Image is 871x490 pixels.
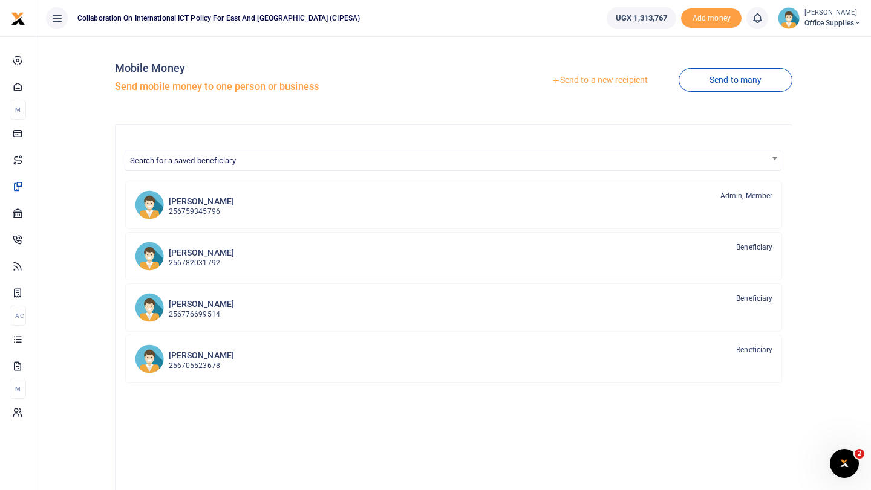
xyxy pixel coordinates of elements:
[11,13,25,22] a: logo-small logo-large logo-large
[804,8,861,18] small: [PERSON_NAME]
[169,360,234,372] p: 256705523678
[169,299,234,309] h6: [PERSON_NAME]
[115,81,449,93] h5: Send mobile money to one person or business
[11,11,25,26] img: logo-small
[720,190,772,201] span: Admin, Member
[169,196,234,207] h6: [PERSON_NAME]
[736,344,772,355] span: Beneficiary
[125,150,782,171] span: Search for a saved beneficiary
[521,69,679,91] a: Send to a new recipient
[681,13,742,22] a: Add money
[616,12,667,24] span: UGX 1,313,767
[736,242,772,253] span: Beneficiary
[10,306,26,326] li: Ac
[169,248,234,258] h6: [PERSON_NAME]
[125,232,783,280] a: SO [PERSON_NAME] 256782031792 Beneficiary
[736,293,772,304] span: Beneficiary
[135,242,164,271] img: SO
[169,257,234,269] p: 256782031792
[855,449,864,459] span: 2
[778,7,861,29] a: profile-user [PERSON_NAME] Office Supplies
[681,8,742,28] li: Toup your wallet
[135,190,164,219] img: DM
[125,283,783,332] a: FT [PERSON_NAME] 256776699514 Beneficiary
[10,100,26,120] li: M
[135,344,164,373] img: RM
[679,68,792,92] a: Send to many
[169,206,234,218] p: 256759345796
[125,150,781,169] span: Search for a saved beneficiary
[169,350,234,361] h6: [PERSON_NAME]
[73,13,365,24] span: Collaboration on International ICT Policy For East and [GEOGRAPHIC_DATA] (CIPESA)
[607,7,676,29] a: UGX 1,313,767
[778,7,800,29] img: profile-user
[130,156,236,165] span: Search for a saved beneficiary
[830,449,859,478] iframe: Intercom live chat
[804,18,861,28] span: Office Supplies
[135,293,164,322] img: FT
[602,7,681,29] li: Wallet ballance
[10,379,26,399] li: M
[681,8,742,28] span: Add money
[115,62,449,75] h4: Mobile Money
[125,335,783,383] a: RM [PERSON_NAME] 256705523678 Beneficiary
[169,309,234,320] p: 256776699514
[125,181,783,229] a: DM [PERSON_NAME] 256759345796 Admin, Member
